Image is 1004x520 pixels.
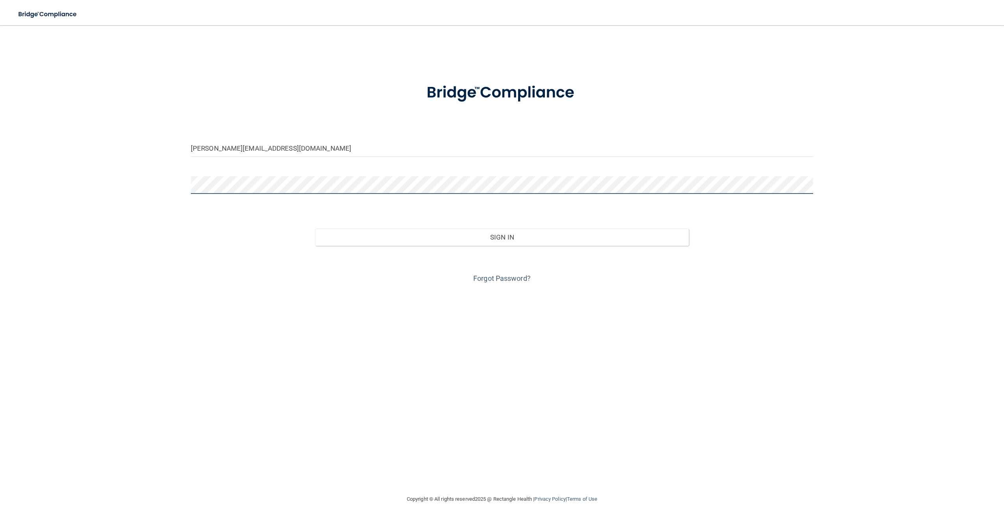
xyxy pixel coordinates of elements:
[12,6,84,22] img: bridge_compliance_login_screen.278c3ca4.svg
[473,274,531,282] a: Forgot Password?
[534,496,565,502] a: Privacy Policy
[358,487,646,512] div: Copyright © All rights reserved 2025 @ Rectangle Health | |
[315,229,688,246] button: Sign In
[191,139,813,157] input: Email
[410,72,594,113] img: bridge_compliance_login_screen.278c3ca4.svg
[567,496,597,502] a: Terms of Use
